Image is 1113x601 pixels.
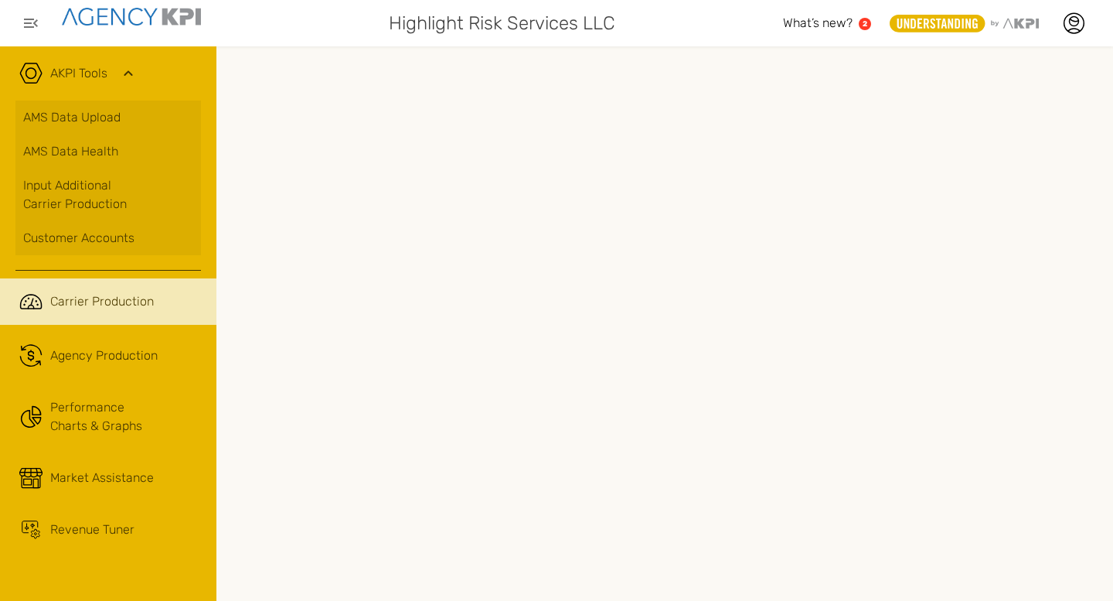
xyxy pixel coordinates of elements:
a: AMS Data Health [15,135,201,169]
span: Carrier Production [50,292,154,311]
text: 2 [863,19,867,28]
a: Customer Accounts [15,221,201,255]
a: AKPI Tools [50,64,107,83]
span: What’s new? [783,15,853,30]
div: Revenue Tuner [50,521,134,539]
div: Customer Accounts [23,229,193,248]
span: AMS Data Health [23,142,118,161]
div: Market Assistance [50,469,154,487]
span: Highlight Risk Services LLC [389,9,615,37]
a: 2 [859,18,871,30]
img: agencykpi-logo-550x69-2d9e3fa8.png [62,8,201,26]
a: Input AdditionalCarrier Production [15,169,201,221]
span: Agency Production [50,347,158,365]
a: AMS Data Upload [15,101,201,135]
